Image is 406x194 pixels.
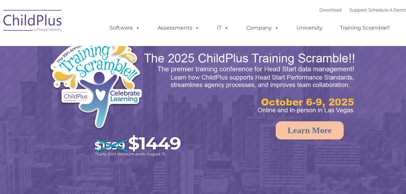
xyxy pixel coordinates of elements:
a: Training Scramble!! [333,21,396,35]
a: IT [210,21,235,35]
a: Assessments [151,21,206,35]
a: Support [350,7,367,12]
a: University [290,21,329,35]
a: Company [240,21,286,35]
a: Download [319,7,342,12]
a: Learn More [276,121,344,139]
a: Software [103,21,147,35]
